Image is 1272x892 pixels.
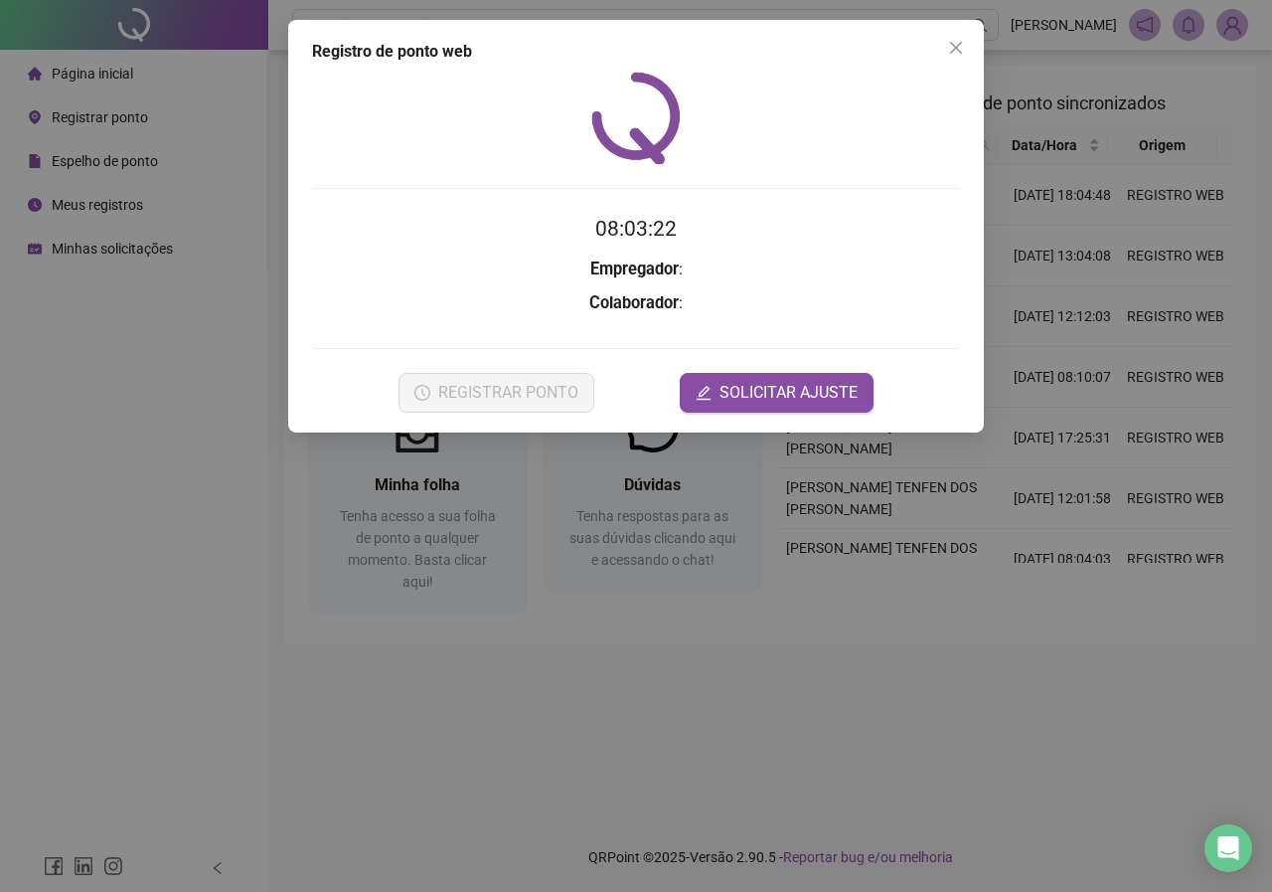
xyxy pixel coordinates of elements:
div: Registro de ponto web [312,40,960,64]
span: edit [696,385,712,401]
h3: : [312,290,960,316]
img: QRPoint [591,72,681,164]
button: editSOLICITAR AJUSTE [680,373,874,413]
time: 08:03:22 [595,217,677,241]
button: Close [940,32,972,64]
strong: Colaborador [589,293,679,312]
span: close [948,40,964,56]
button: REGISTRAR PONTO [398,373,594,413]
div: Open Intercom Messenger [1204,824,1252,872]
span: SOLICITAR AJUSTE [719,381,858,405]
strong: Empregador [590,260,679,278]
h3: : [312,257,960,282]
